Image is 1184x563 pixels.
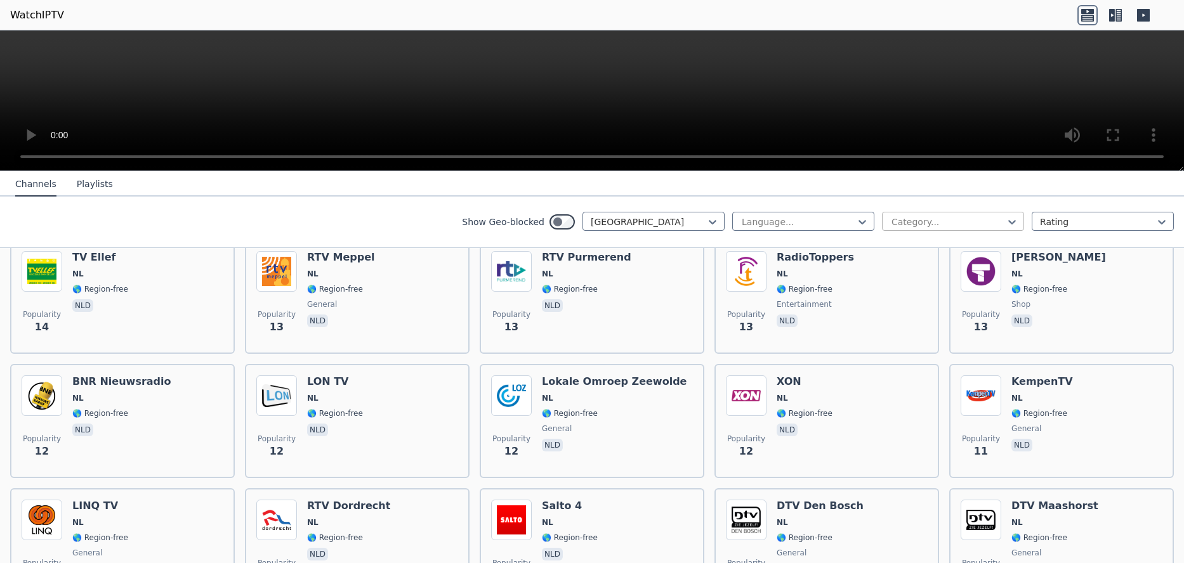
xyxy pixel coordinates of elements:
[1011,299,1030,309] span: shop
[23,309,61,320] span: Popularity
[258,309,296,320] span: Popularity
[726,500,766,540] img: DTV Den Bosch
[307,424,328,436] p: nld
[307,548,328,560] p: nld
[72,299,93,312] p: nld
[777,251,854,264] h6: RadioToppers
[777,393,788,403] span: NL
[307,517,319,527] span: NL
[777,314,798,327] p: nld
[307,314,328,327] p: nld
[1011,548,1041,558] span: general
[726,375,766,416] img: XON
[777,533,832,543] span: 🌎 Region-free
[72,500,128,512] h6: LINQ TV
[542,251,631,264] h6: RTV Purmerend
[15,172,56,197] button: Channels
[307,500,390,512] h6: RTV Dordrecht
[542,424,572,434] span: general
[542,517,553,527] span: NL
[491,375,532,416] img: Lokale Omroep Zeewolde
[1011,375,1073,388] h6: KempenTV
[1011,517,1023,527] span: NL
[307,375,363,388] h6: LON TV
[307,269,319,279] span: NL
[777,375,832,388] h6: XON
[961,375,1001,416] img: KempenTV
[72,408,128,418] span: 🌎 Region-free
[974,444,988,459] span: 11
[1011,439,1032,451] p: nld
[542,439,563,451] p: nld
[72,393,84,403] span: NL
[258,434,296,444] span: Popularity
[739,444,753,459] span: 12
[542,284,598,294] span: 🌎 Region-free
[307,299,337,309] span: general
[962,434,1000,444] span: Popularity
[1011,251,1106,264] h6: [PERSON_NAME]
[72,533,128,543] span: 🌎 Region-free
[492,309,530,320] span: Popularity
[1011,269,1023,279] span: NL
[72,548,102,558] span: general
[777,500,864,512] h6: DTV Den Bosch
[777,548,806,558] span: general
[256,251,297,292] img: RTV Meppel
[22,251,62,292] img: TV Ellef
[727,309,765,320] span: Popularity
[961,251,1001,292] img: Tommy Teleshopping
[504,320,518,335] span: 13
[504,444,518,459] span: 12
[22,500,62,540] img: LINQ TV
[10,8,64,23] a: WatchIPTV
[492,434,530,444] span: Popularity
[542,269,553,279] span: NL
[777,299,832,309] span: entertainment
[777,424,798,436] p: nld
[542,299,563,312] p: nld
[739,320,753,335] span: 13
[1011,424,1041,434] span: general
[1011,314,1032,327] p: nld
[491,500,532,540] img: Salto 4
[77,172,113,197] button: Playlists
[726,251,766,292] img: RadioToppers
[542,500,598,512] h6: Salto 4
[542,408,598,418] span: 🌎 Region-free
[22,375,62,416] img: BNR Nieuwsradio
[72,424,93,436] p: nld
[1011,284,1067,294] span: 🌎 Region-free
[777,408,832,418] span: 🌎 Region-free
[72,517,84,527] span: NL
[72,269,84,279] span: NL
[72,284,128,294] span: 🌎 Region-free
[542,393,553,403] span: NL
[974,320,988,335] span: 13
[542,533,598,543] span: 🌎 Region-free
[777,269,788,279] span: NL
[962,309,1000,320] span: Popularity
[777,517,788,527] span: NL
[23,434,61,444] span: Popularity
[307,393,319,403] span: NL
[1011,533,1067,543] span: 🌎 Region-free
[256,375,297,416] img: LON TV
[307,533,363,543] span: 🌎 Region-free
[491,251,532,292] img: RTV Purmerend
[35,444,49,459] span: 12
[961,500,1001,540] img: DTV Maashorst
[35,320,49,335] span: 14
[270,320,284,335] span: 13
[542,375,687,388] h6: Lokale Omroep Zeewolde
[307,251,374,264] h6: RTV Meppel
[256,500,297,540] img: RTV Dordrecht
[727,434,765,444] span: Popularity
[1011,500,1098,512] h6: DTV Maashorst
[307,284,363,294] span: 🌎 Region-free
[72,251,128,264] h6: TV Ellef
[307,408,363,418] span: 🌎 Region-free
[270,444,284,459] span: 12
[1011,393,1023,403] span: NL
[72,375,171,388] h6: BNR Nieuwsradio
